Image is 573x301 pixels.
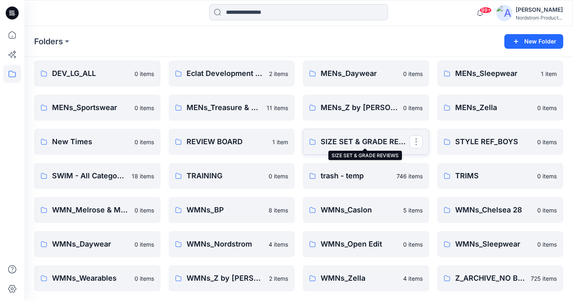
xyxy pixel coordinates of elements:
a: WMNs_Caslon5 items [303,197,429,223]
a: WMN_Melrose & Market0 items [34,197,161,223]
p: MENs_Zella [455,102,533,113]
p: WMNs_BP [187,204,264,216]
a: New Times0 items [34,129,161,155]
p: WMNs_Caslon [321,204,398,216]
p: 0 items [135,138,154,146]
p: WMNs_Z by [PERSON_NAME] [187,273,265,284]
a: STYLE REF_BOYS0 items [437,129,564,155]
p: WMNs_Wearables [52,273,130,284]
p: TRIMS [455,170,533,182]
a: REVIEW BOARD1 item [169,129,295,155]
p: WMNs_Chelsea 28 [455,204,533,216]
p: 5 items [403,206,423,214]
p: 0 items [135,206,154,214]
a: WMNs_Z by [PERSON_NAME]2 items [169,265,295,291]
p: WMN_Melrose & Market [52,204,130,216]
p: SWIM - All Categories [52,170,127,182]
a: trash - temp746 items [303,163,429,189]
p: 4 items [269,240,288,249]
span: 99+ [480,7,492,13]
a: MENs_Sportswear0 items [34,95,161,121]
p: 725 items [531,274,557,283]
p: 0 items [537,104,557,112]
p: 2 items [269,69,288,78]
p: REVIEW BOARD [187,136,268,147]
p: 0 items [537,206,557,214]
div: [PERSON_NAME] [516,5,563,15]
p: 0 items [403,69,423,78]
a: Folders [34,36,63,47]
a: MENs_Treasure & Bond11 items [169,95,295,121]
p: 1 item [272,138,288,146]
a: WMNs_Sleepwear0 items [437,231,564,257]
a: TRAINING0 items [169,163,295,189]
a: WMNs_Daywear0 items [34,231,161,257]
p: MENs_Sportswear [52,102,130,113]
a: MENs_Sleepwear1 item [437,61,564,87]
p: WMNs_Sleepwear [455,238,533,250]
p: 0 items [403,104,423,112]
a: WMNs_Wearables0 items [34,265,161,291]
p: TRAINING [187,170,264,182]
p: 0 items [135,104,154,112]
button: New Folder [504,34,563,49]
p: 0 items [135,274,154,283]
a: MENs_Z by [PERSON_NAME]0 items [303,95,429,121]
p: WMNs_Daywear [52,238,130,250]
p: 0 items [537,138,557,146]
a: MENs_Zella0 items [437,95,564,121]
div: Nordstrom Product... [516,15,563,21]
p: MENs_Daywear [321,68,398,79]
p: WMNs_Open Edit [321,238,398,250]
p: MENs_Sleepwear [455,68,536,79]
p: 4 items [403,274,423,283]
p: trash - temp [321,170,392,182]
p: 0 items [537,172,557,180]
a: WMNs_Nordstrom4 items [169,231,295,257]
a: DEV_LG_ALL0 items [34,61,161,87]
a: WMNs_Chelsea 280 items [437,197,564,223]
p: MENs_Treasure & Bond [187,102,262,113]
p: New Times [52,136,130,147]
p: WMNs_Zella [321,273,398,284]
a: Z_ARCHIVE_NO BW FILE725 items [437,265,564,291]
p: STYLE REF_BOYS [455,136,533,147]
a: WMNs_Open Edit0 items [303,231,429,257]
a: SIZE SET & GRADE REVIEWS [303,129,429,155]
p: 2 items [269,274,288,283]
a: TRIMS0 items [437,163,564,189]
p: WMNs_Nordstrom [187,238,264,250]
p: 0 items [135,69,154,78]
p: 0 items [135,240,154,249]
p: DEV_LG_ALL [52,68,130,79]
p: 0 items [403,240,423,249]
p: 0 items [537,240,557,249]
a: MENs_Daywear0 items [303,61,429,87]
p: 1 item [541,69,557,78]
p: 11 items [267,104,288,112]
img: avatar [496,5,512,21]
p: SIZE SET & GRADE REVIEWS [321,136,410,147]
p: Eclat Development Seasons [187,68,265,79]
p: 18 items [132,172,154,180]
a: WMNs_Zella4 items [303,265,429,291]
p: MENs_Z by [PERSON_NAME] [321,102,398,113]
a: WMNs_BP8 items [169,197,295,223]
a: Eclat Development Seasons2 items [169,61,295,87]
p: 8 items [269,206,288,214]
p: 0 items [269,172,288,180]
a: SWIM - All Categories18 items [34,163,161,189]
p: 746 items [397,172,423,180]
p: Z_ARCHIVE_NO BW FILE [455,273,526,284]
